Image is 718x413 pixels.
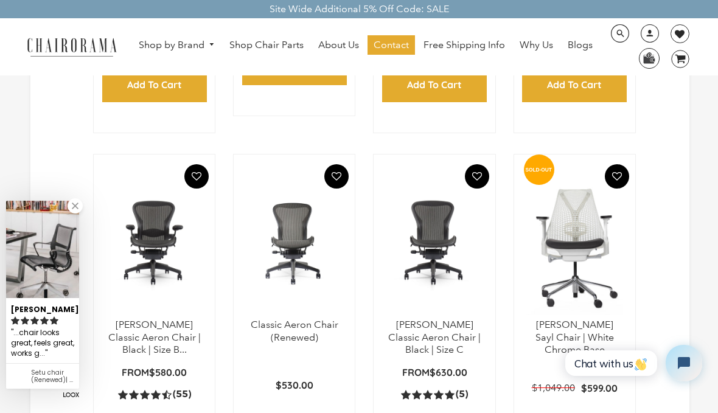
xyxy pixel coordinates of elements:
[456,388,468,401] span: (5)
[552,335,713,392] iframe: Tidio Chat
[605,164,629,189] button: Add To Wishlist
[430,366,467,378] span: $630.00
[50,316,58,325] svg: rating icon full
[522,68,627,102] input: Add to Cart
[374,39,409,52] span: Contact
[31,369,74,384] div: Setu chair (Renewed)| Blue
[368,35,415,55] a: Contact
[386,167,483,319] img: Herman Miller Classic Aeron Chair | Black | Size C - chairorama
[568,39,593,52] span: Blogs
[251,319,338,343] a: Classic Aeron Chair (Renewed)
[149,366,187,378] span: $580.00
[640,49,658,67] img: WhatsApp_Image_2024-07-12_at_16.23.01.webp
[402,366,467,379] p: From
[318,39,359,52] span: About Us
[11,316,19,325] svg: rating icon full
[242,50,347,85] input: Add to Cart
[106,167,203,319] a: Herman Miller Classic Aeron Chair | Black | Size B (Renewed) - chairorama Herman Miller Classic A...
[128,35,603,58] nav: DesktopNavigation
[246,167,343,319] img: Classic Aeron Chair (Renewed) - chairorama
[133,36,221,55] a: Shop by Brand
[102,68,207,102] input: Add to Cart
[11,300,74,315] div: [PERSON_NAME]
[417,35,511,55] a: Free Shipping Info
[526,167,623,319] img: Herman Miller Sayl Chair | White Chrome Base - chairorama
[514,35,559,55] a: Why Us
[386,167,483,319] a: Herman Miller Classic Aeron Chair | Black | Size C - chairorama Herman Miller Classic Aeron Chair...
[30,316,39,325] svg: rating icon full
[535,319,614,356] a: [PERSON_NAME] Sayl Chair | White Chrome Base
[118,388,191,401] a: 4.5 rating (55 votes)
[21,36,122,57] img: chairorama
[246,167,343,319] a: Classic Aeron Chair (Renewed) - chairorama Classic Aeron Chair (Renewed) - chairorama
[229,39,304,52] span: Shop Chair Parts
[276,379,313,391] span: $530.00
[562,35,599,55] a: Blogs
[6,201,79,298] img: Esther R. review of Setu chair (Renewed)| Blue
[465,164,489,189] button: Add To Wishlist
[40,316,49,325] svg: rating icon full
[106,167,203,319] img: Herman Miller Classic Aeron Chair | Black | Size B (Renewed) - chairorama
[525,166,552,172] text: SOLD-OUT
[223,35,310,55] a: Shop Chair Parts
[401,388,468,401] a: 5.0 rating (5 votes)
[11,327,74,360] div: ...chair looks great, feels great, works great....
[423,39,505,52] span: Free Shipping Info
[108,319,201,356] a: [PERSON_NAME] Classic Aeron Chair | Black | Size B...
[21,316,29,325] svg: rating icon full
[324,164,349,189] button: Add To Wishlist
[122,366,187,379] p: From
[184,164,209,189] button: Add To Wishlist
[526,167,623,319] a: Herman Miller Sayl Chair | White Chrome Base - chairorama Herman Miller Sayl Chair | White Chrome...
[532,382,575,394] span: $1,049.00
[312,35,365,55] a: About Us
[382,68,487,102] input: Add to Cart
[388,319,481,356] a: [PERSON_NAME] Classic Aeron Chair | Black | Size C
[520,39,553,52] span: Why Us
[173,388,191,401] span: (55)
